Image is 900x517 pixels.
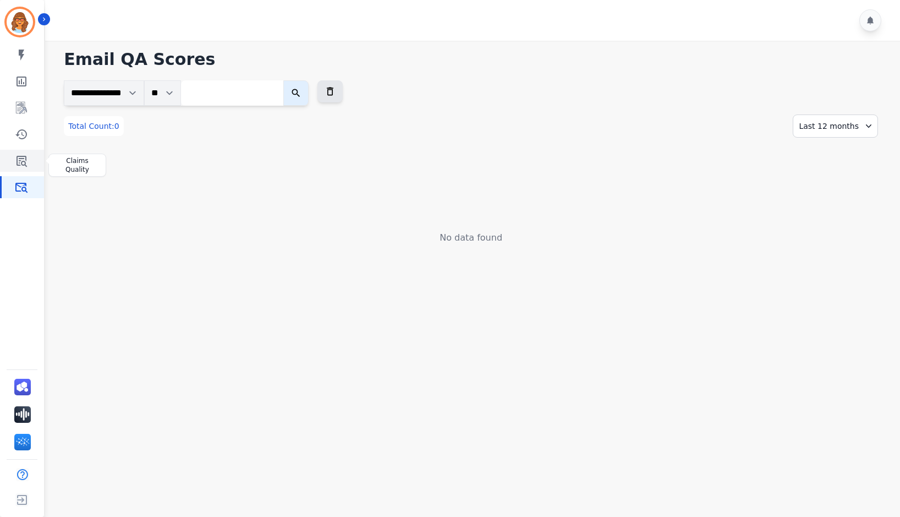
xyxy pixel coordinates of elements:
[64,116,123,136] div: Total Count:
[64,50,878,69] h1: Email QA Scores
[64,231,878,244] div: No data found
[7,9,33,35] img: Bordered avatar
[114,122,119,130] span: 0
[793,115,878,138] div: Last 12 months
